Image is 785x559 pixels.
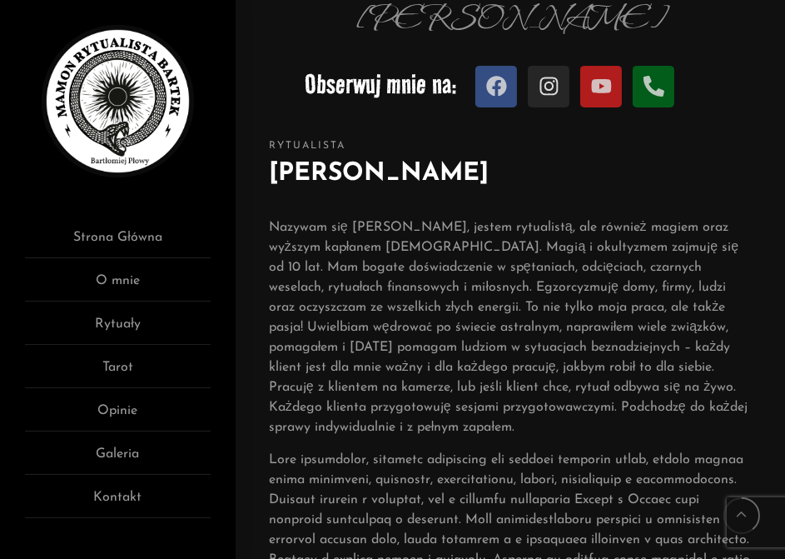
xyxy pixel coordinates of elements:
a: Galeria [25,444,211,475]
span: Rytualista [269,137,752,155]
p: Nazywam się [PERSON_NAME], jestem rytualistą, ale również magiem oraz wyższym kapłanem [DEMOGRAPH... [269,217,752,437]
img: Rytualista Bartek [42,25,194,177]
a: Tarot [25,357,211,388]
p: Obserwuj mnie na: [305,60,715,108]
a: Opinie [25,401,211,432]
a: Kontakt [25,487,211,518]
h2: [PERSON_NAME] [269,155,752,192]
a: O mnie [25,271,211,302]
a: Rytuały [25,314,211,345]
a: Strona Główna [25,227,211,258]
